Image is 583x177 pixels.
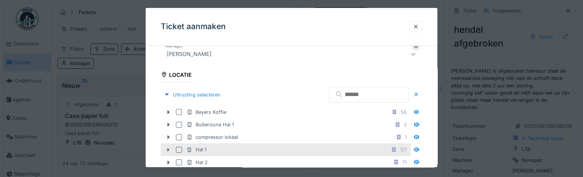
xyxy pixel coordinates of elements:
div: 121 [400,146,407,153]
div: compressor lokaal [187,134,238,141]
div: Hal 1 [187,146,207,153]
div: 1 [405,134,407,141]
div: Uitrusting selecteren [161,90,224,100]
div: [PERSON_NAME] [164,50,215,59]
div: Locatie [161,69,192,82]
div: 71 [402,159,407,166]
h3: Ticket aanmaken [161,22,226,31]
div: Hal 2 [187,159,208,166]
div: 56 [401,109,407,116]
div: 3 [404,121,407,128]
div: Beyers Koffie [187,109,226,116]
div: Buitenzone Hal 1 [187,121,234,128]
